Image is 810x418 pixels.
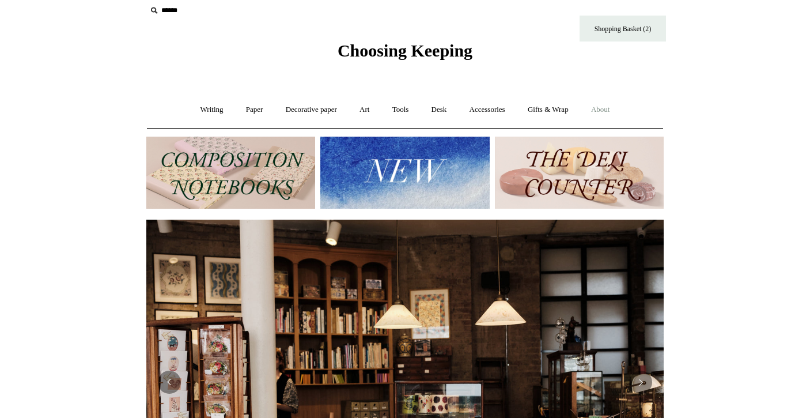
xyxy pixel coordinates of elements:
[320,137,489,209] img: New.jpg__PID:f73bdf93-380a-4a35-bcfe-7823039498e1
[629,371,652,394] button: Next
[349,95,380,125] a: Art
[190,95,234,125] a: Writing
[158,371,181,394] button: Previous
[581,95,620,125] a: About
[495,137,664,209] img: The Deli Counter
[580,16,666,42] a: Shopping Basket (2)
[382,95,419,125] a: Tools
[275,95,347,125] a: Decorative paper
[338,50,472,58] a: Choosing Keeping
[517,95,579,125] a: Gifts & Wrap
[459,95,516,125] a: Accessories
[146,137,315,209] img: 202302 Composition ledgers.jpg__PID:69722ee6-fa44-49dd-a067-31375e5d54ec
[236,95,274,125] a: Paper
[338,41,472,60] span: Choosing Keeping
[421,95,457,125] a: Desk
